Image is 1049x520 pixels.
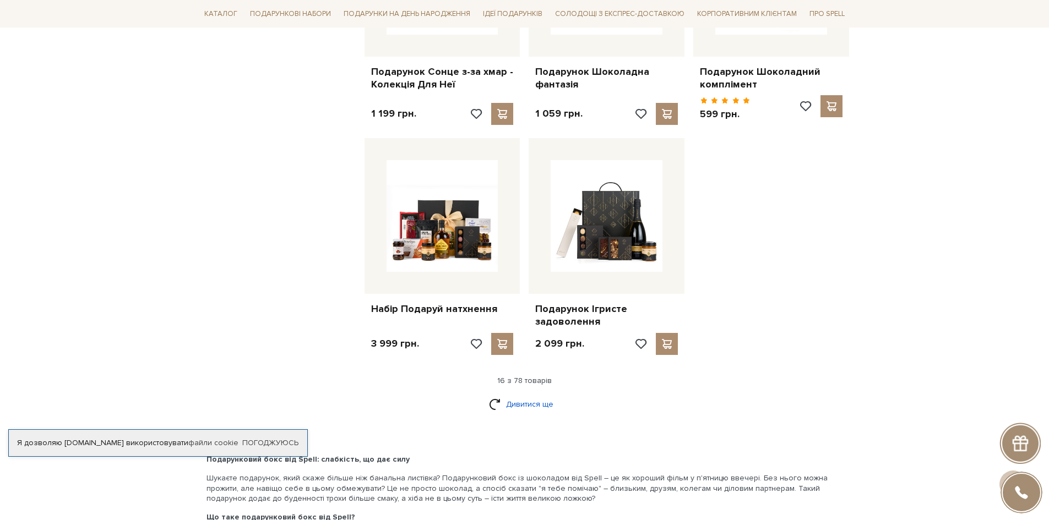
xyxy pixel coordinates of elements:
[188,438,238,447] a: файли cookie
[371,303,514,315] a: Набір Подаруй натхнення
[805,6,849,23] span: Про Spell
[479,6,547,23] span: Ідеї подарунків
[489,395,561,414] a: Дивитися ще
[535,303,678,329] a: Подарунок Ігристе задоволення
[200,6,242,23] span: Каталог
[700,108,750,121] p: 599 грн.
[371,65,514,91] a: Подарунок Сонце з-за хмар - Колекція Для Неї
[339,6,475,23] span: Подарунки на День народження
[246,6,335,23] span: Подарункові набори
[535,337,584,350] p: 2 099 грн.
[371,107,416,120] p: 1 199 грн.
[242,438,298,448] a: Погоджуюсь
[551,4,689,23] a: Солодощі з експрес-доставкою
[535,65,678,91] a: Подарунок Шоколадна фантазія
[700,65,843,91] a: Подарунок Шоколадний комплімент
[195,376,854,386] div: 16 з 78 товарів
[535,107,583,120] p: 1 059 грн.
[206,473,843,503] p: Шукаєте подарунок, який скаже більше ніж банальна листівка? Подарунковий бокс із шоколадом від Sp...
[371,337,419,350] p: 3 999 грн.
[693,4,801,23] a: Корпоративним клієнтам
[206,455,410,464] b: Подарунковий бокс від Spell: слабкість, що дає силу
[9,438,307,448] div: Я дозволяю [DOMAIN_NAME] використовувати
